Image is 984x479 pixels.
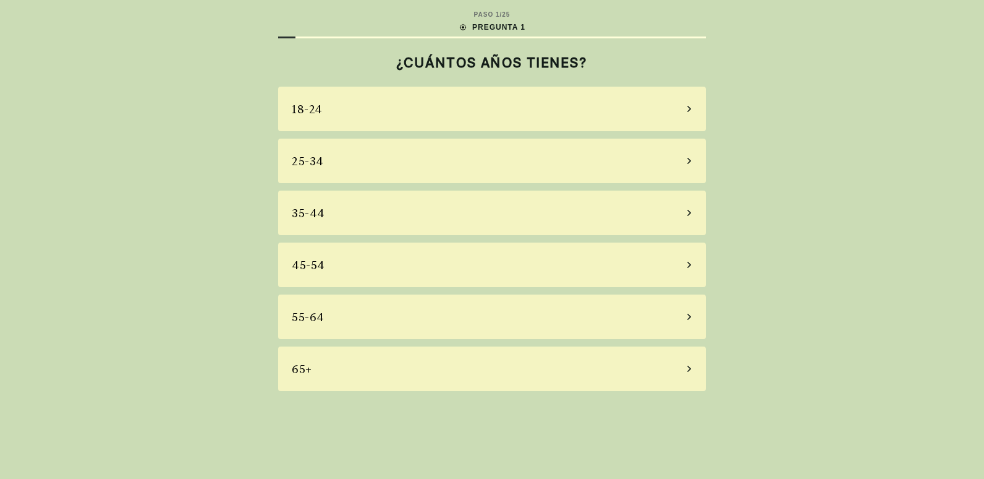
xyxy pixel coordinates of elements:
[292,361,312,378] div: 65+
[292,101,323,118] div: 18-24
[292,257,325,274] div: 45-54
[292,205,325,222] div: 35-44
[459,22,525,33] div: PREGUNTA 1
[474,10,511,19] div: PASO 1 / 25
[292,309,324,326] div: 55-64
[292,153,324,170] div: 25-34
[278,54,706,71] h2: ¿CUÁNTOS AÑOS TIENES?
